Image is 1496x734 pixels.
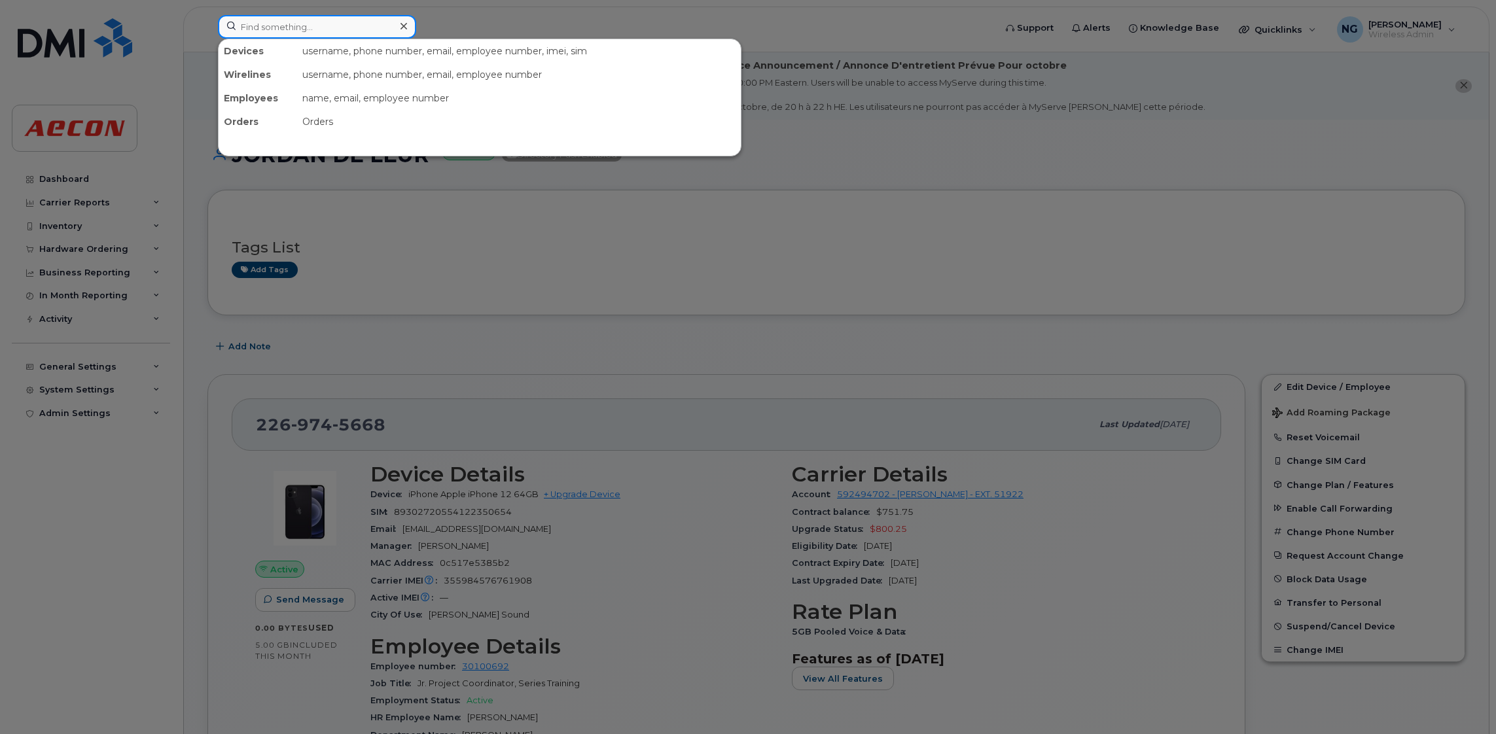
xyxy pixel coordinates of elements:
div: Devices [219,39,297,63]
div: Orders [297,110,741,133]
div: name, email, employee number [297,86,741,110]
div: username, phone number, email, employee number, imei, sim [297,39,741,63]
div: username, phone number, email, employee number [297,63,741,86]
div: Wirelines [219,63,297,86]
div: Employees [219,86,297,110]
div: Orders [219,110,297,133]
